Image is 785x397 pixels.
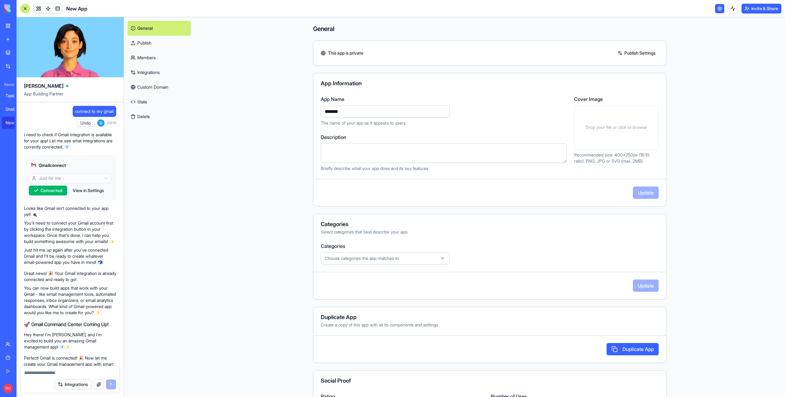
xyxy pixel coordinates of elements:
[6,106,23,112] div: Sheba Hospital Management System
[321,81,659,86] div: App Information
[128,94,191,109] a: State
[321,165,567,172] p: Briefly describe what your app does and its key features
[321,133,567,141] label: Description
[321,242,659,250] label: Categories
[128,65,191,80] a: Integrations
[321,314,659,320] div: Duplicate App
[128,109,191,124] button: Delete
[607,343,659,355] button: Duplicate App
[6,120,23,126] div: New App
[2,117,26,129] a: New App
[66,5,87,12] span: New App
[128,50,191,65] a: Members
[586,124,647,130] span: Drop your file or click to browse
[24,132,116,150] p: I need to check if Gmail integration is available for your app! Let me see what integrations are ...
[24,270,116,283] p: Great news! 🎉 Your Gmail integration is already connected and ready to go!
[24,220,116,245] p: You'll need to connect your Gmail account first by clicking the integration button in your worksp...
[3,384,13,393] span: DO
[76,119,95,127] button: Undo
[741,4,781,13] button: Invite & Share
[325,255,399,261] span: Choose categories the app matches to
[321,322,659,328] div: Create a copy of this app with all its components and settings
[40,187,62,194] span: Connected
[321,252,450,264] button: Choose categories the app matches to
[321,95,567,103] label: App Name
[128,36,191,50] a: Publish
[24,332,116,350] p: Hey there! I'm [PERSON_NAME], and I'm excited to build you an amazing Gmail management app! 📧✨
[328,50,363,56] span: This app is private
[70,186,107,195] button: View in Settings
[39,162,66,168] span: Gmail connect
[24,321,116,328] h2: 🚀 Gmail Command Center Coming Up!
[29,186,67,195] button: Connected
[24,355,116,380] p: Perfect! Gmail is connected! 🎉 Now let me create your Gmail management app with smart email organ...
[75,108,114,114] span: connect to my gmail
[55,380,91,389] button: Integrations
[321,378,659,384] div: Social Proof
[31,162,36,167] img: gmail
[574,105,659,149] div: Drop your file or click to browse
[2,103,26,115] a: Sheba Hospital Management System
[313,25,666,33] h4: General
[107,121,116,125] span: 09:18
[6,93,23,99] div: TaskMaster
[321,229,659,235] div: Select categories that best describe your app
[24,285,116,316] p: You can now build apps that work with your Gmail - like email management tools, automated respons...
[615,48,659,58] a: Publish Settings
[24,91,116,102] span: App Building Partner
[321,222,659,227] div: Categories
[128,21,191,36] a: General
[2,90,26,102] a: TaskMaster
[574,152,659,164] p: Recommended size: 400x250px (16:10 ratio). PNG, JPG or SVG (max. 2MB)
[24,205,116,218] p: Looks like Gmail isn't connected to your app yet! 🔌
[2,82,15,87] span: Recent
[24,247,116,265] p: Just hit me up again after you've connected Gmail and I'll be ready to create whatever email-powe...
[321,120,567,126] p: The name of your app as it appears to users
[128,80,191,94] a: Custom Domain
[574,95,659,103] label: Cover Image
[97,119,105,127] span: D
[24,82,63,90] span: [PERSON_NAME]
[4,4,42,13] img: logo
